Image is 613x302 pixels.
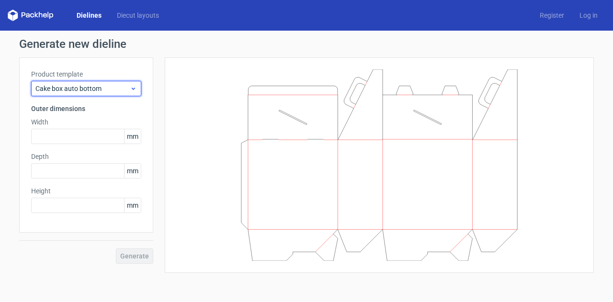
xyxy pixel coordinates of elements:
[109,11,167,20] a: Diecut layouts
[69,11,109,20] a: Dielines
[31,69,141,79] label: Product template
[532,11,572,20] a: Register
[124,164,141,178] span: mm
[31,104,141,113] h3: Outer dimensions
[124,129,141,144] span: mm
[19,38,594,50] h1: Generate new dieline
[31,186,141,196] label: Height
[572,11,605,20] a: Log in
[31,152,141,161] label: Depth
[35,84,130,93] span: Cake box auto bottom
[31,117,141,127] label: Width
[124,198,141,213] span: mm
